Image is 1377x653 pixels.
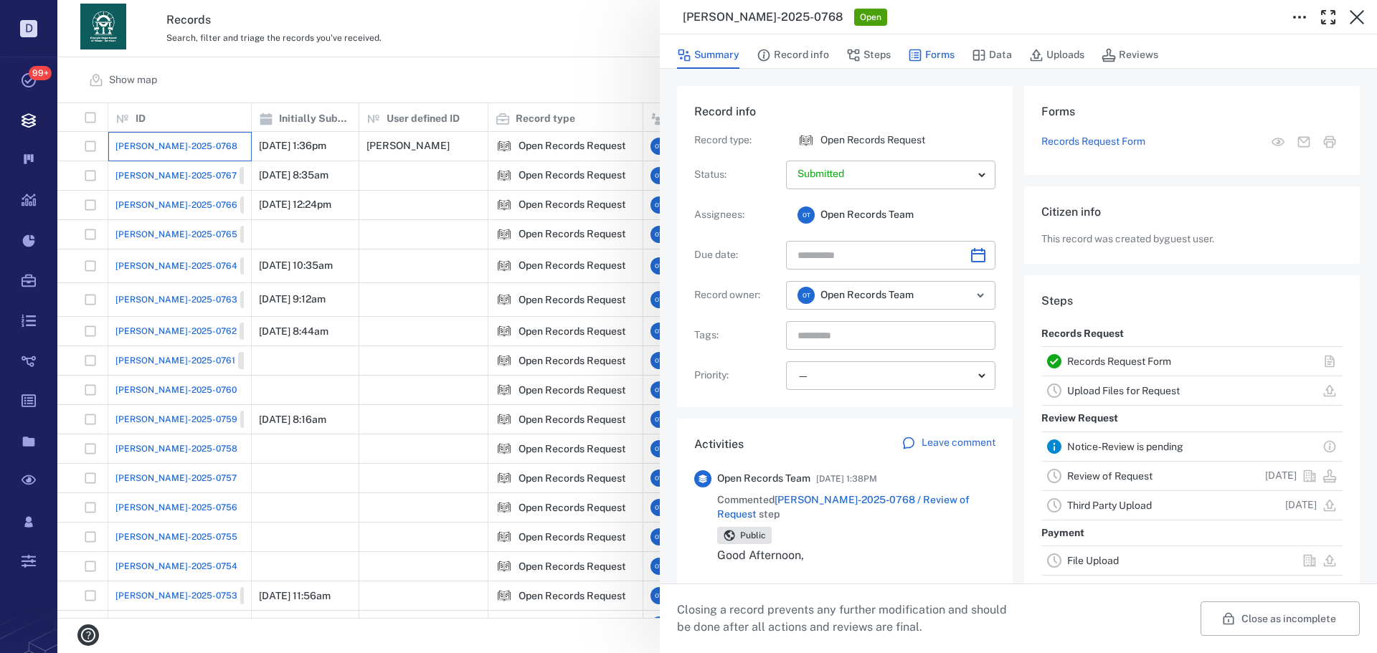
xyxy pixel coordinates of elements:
span: Public [737,530,769,542]
p: This record was created by guest user . [1041,232,1343,247]
a: File Upload [1067,555,1119,566]
p: Tags : [694,328,780,343]
a: Leave comment [902,436,995,453]
p: Record owner : [694,288,780,302]
h6: Steps [1041,292,1343,310]
button: Open [970,285,990,305]
button: Toggle Fullscreen [1314,3,1343,32]
img: icon Open Records Request [798,132,815,149]
span: Help [32,10,62,23]
p: [DATE] [1285,498,1317,513]
button: Steps [846,42,891,69]
div: — [798,368,973,384]
p: D [20,20,37,37]
p: Review Request [1041,406,1118,432]
a: Review of Request [1067,470,1153,482]
button: Record info [757,42,829,69]
h6: Activities [694,436,744,453]
a: Notice-Review is pending [1067,441,1183,452]
a: [PERSON_NAME]-2025-0768 / Review of Request [717,494,970,520]
span: Open Records Team [820,208,914,222]
p: Records Request [1041,321,1124,347]
p: Priority : [694,368,780,383]
h3: [PERSON_NAME]-2025-0768 [683,9,843,26]
p: Leave comment [922,436,995,450]
div: FormsRecords Request FormView form in the stepMail formPrint form [1024,86,1360,186]
span: Open [857,11,884,24]
button: Uploads [1029,42,1084,69]
p: [Internal Review] [1041,576,1122,601]
p: Open Records Request [820,133,925,148]
p: Good Afternoon, [717,547,995,564]
span: Open Records Team [820,288,914,302]
button: Choose date [964,241,993,270]
a: Third Party Upload [1067,500,1152,511]
button: Close as incomplete [1201,601,1360,636]
span: 99+ [29,66,52,80]
button: Data [972,42,1012,69]
span: Open Records Team [717,472,810,486]
p: Status : [694,168,780,182]
h6: Record info [694,103,995,120]
a: Records Request Form [1067,356,1171,367]
p: [DATE] [1265,469,1297,483]
div: Record infoRecord type:icon Open Records RequestOpen Records RequestStatus:Assignees:OTOpen Recor... [677,86,1013,419]
button: Mail form [1291,129,1317,155]
span: [DATE] 1:38PM [816,470,877,487]
p: Assignees : [694,208,780,222]
div: O T [798,287,815,304]
h6: Forms [1041,103,1343,120]
button: Toggle to Edit Boxes [1285,3,1314,32]
p: Due date : [694,248,780,262]
button: Reviews [1102,42,1158,69]
p: Closing a record prevents any further modification and should be done after all actions and revie... [677,601,1018,636]
button: Forms [908,42,955,69]
div: Open Records Request [798,132,815,149]
span: Commented step [717,493,995,521]
h6: Citizen info [1041,204,1343,221]
button: View form in the step [1265,129,1291,155]
div: O T [798,206,815,224]
button: Print form [1317,129,1343,155]
button: Close [1343,3,1371,32]
p: Payment [1041,520,1084,546]
a: Records Request Form [1041,135,1145,149]
button: Summary [677,42,739,69]
p: Record type : [694,133,780,148]
div: Citizen infoThis record was created byguest user. [1024,186,1360,275]
p: Submitted [798,167,973,181]
a: Upload Files for Request [1067,385,1180,396]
